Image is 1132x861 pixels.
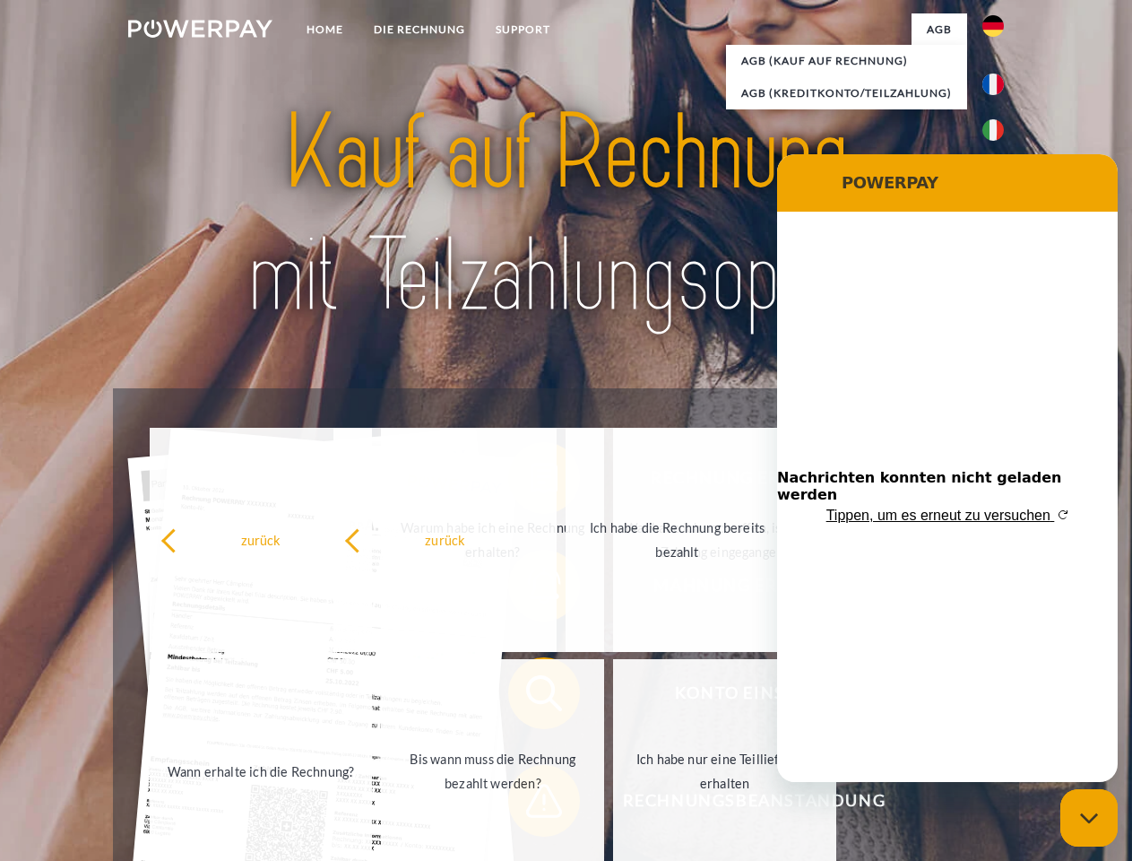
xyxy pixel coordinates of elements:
[1060,789,1118,847] iframe: Schaltfläche zum Öffnen des Messaging-Fensters
[726,77,967,109] a: AGB (Kreditkonto/Teilzahlung)
[777,154,1118,782] iframe: Messaging-Fenster
[480,13,566,46] a: SUPPORT
[160,759,362,783] div: Wann erhalte ich die Rechnung?
[982,74,1004,95] img: fr
[344,527,546,552] div: zurück
[912,13,967,46] a: agb
[726,45,967,77] a: AGB (Kauf auf Rechnung)
[128,20,272,38] img: logo-powerpay-white.svg
[982,119,1004,141] img: it
[291,13,359,46] a: Home
[160,527,362,552] div: zurück
[392,747,593,796] div: Bis wann muss die Rechnung bezahlt werden?
[576,516,778,564] div: Ich habe die Rechnung bereits bezahlt
[624,747,825,796] div: Ich habe nur eine Teillieferung erhalten
[359,13,480,46] a: DIE RECHNUNG
[982,15,1004,37] img: de
[171,86,961,344] img: title-powerpay_de.svg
